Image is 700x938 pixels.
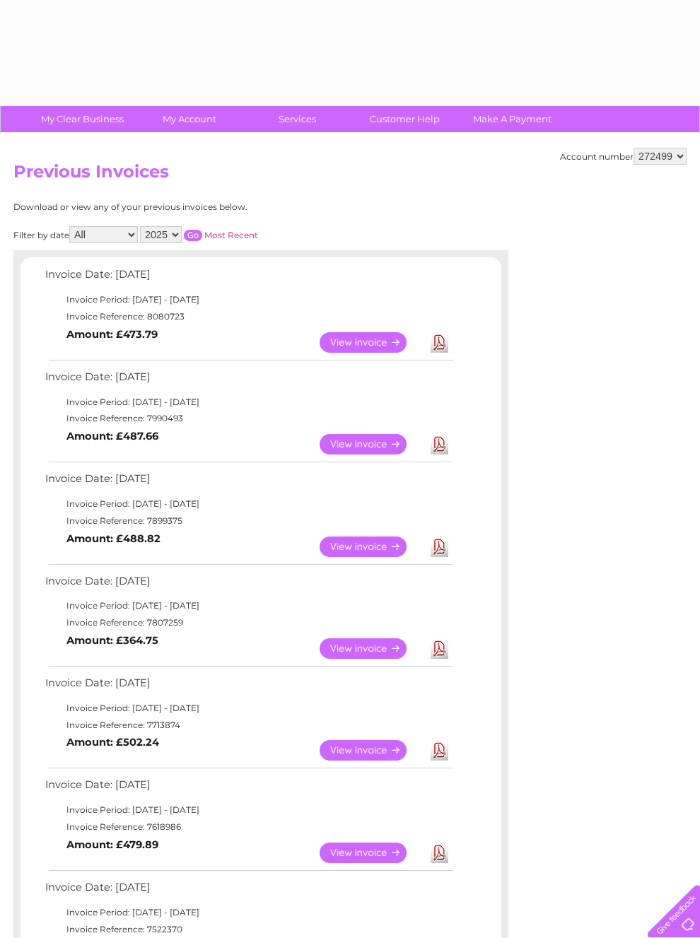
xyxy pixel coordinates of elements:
a: Download [431,843,448,863]
td: Invoice Reference: 7713874 [42,717,455,734]
a: View [320,638,424,659]
td: Invoice Date: [DATE] [42,674,455,700]
a: Download [431,537,448,557]
td: Invoice Date: [DATE] [42,572,455,598]
a: View [320,332,424,353]
td: Invoice Period: [DATE] - [DATE] [42,802,455,819]
a: View [320,537,424,557]
td: Invoice Reference: 7990493 [42,410,455,427]
td: Invoice Date: [DATE] [42,469,455,496]
td: Invoice Period: [DATE] - [DATE] [42,904,455,921]
a: Download [431,638,448,659]
td: Invoice Date: [DATE] [42,368,455,394]
td: Invoice Reference: 7618986 [42,819,455,836]
a: Make A Payment [454,106,571,132]
td: Invoice Date: [DATE] [42,265,455,291]
b: Amount: £479.89 [66,838,158,851]
td: Invoice Date: [DATE] [42,775,455,802]
td: Invoice Period: [DATE] - [DATE] [42,291,455,308]
a: Services [239,106,356,132]
div: Download or view any of your previous invoices below. [13,202,385,212]
b: Amount: £502.24 [66,736,159,749]
td: Invoice Reference: 8080723 [42,308,455,325]
b: Amount: £488.82 [66,532,161,545]
a: My Account [132,106,248,132]
div: Account number [560,148,687,165]
td: Invoice Period: [DATE] - [DATE] [42,700,455,717]
div: Filter by date [13,226,385,243]
a: View [320,740,424,761]
a: View [320,843,424,863]
a: Download [431,434,448,455]
h2: Previous Invoices [13,162,687,189]
td: Invoice Period: [DATE] - [DATE] [42,496,455,512]
a: Most Recent [204,230,258,240]
b: Amount: £473.79 [66,328,158,341]
td: Invoice Reference: 7899375 [42,512,455,529]
td: Invoice Period: [DATE] - [DATE] [42,597,455,614]
b: Amount: £364.75 [66,634,158,647]
td: Invoice Reference: 7522370 [42,921,455,938]
b: Amount: £487.66 [66,430,158,442]
a: Download [431,740,448,761]
a: Download [431,332,448,353]
td: Invoice Period: [DATE] - [DATE] [42,394,455,411]
td: Invoice Reference: 7807259 [42,614,455,631]
td: Invoice Date: [DATE] [42,878,455,904]
a: My Clear Business [24,106,141,132]
a: View [320,434,424,455]
a: Customer Help [346,106,463,132]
